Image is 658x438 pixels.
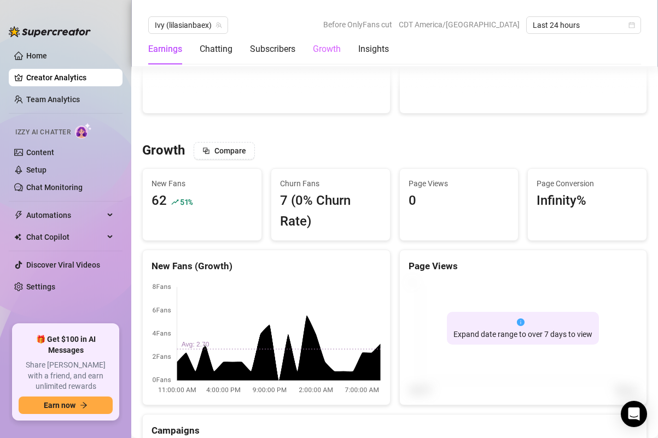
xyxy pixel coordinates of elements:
span: arrow-right [80,401,88,409]
a: Creator Analytics [26,69,114,86]
span: Page Conversion [537,177,638,190]
a: Discover Viral Videos [26,261,100,269]
img: logo-BBDzfeDw.svg [9,26,91,37]
img: Chat Copilot [14,233,21,241]
a: Setup [26,165,46,174]
span: info-circle [517,318,525,326]
div: Subscribers [250,43,295,56]
span: CDT America/[GEOGRAPHIC_DATA] [399,16,520,33]
span: Compare [214,146,246,155]
div: Open Intercom Messenger [621,401,647,427]
button: Compare [194,142,255,159]
div: Insights [358,43,389,56]
div: Campaigns [152,415,638,438]
span: block [202,147,210,155]
div: 0 [409,191,416,211]
span: 51 % [180,197,193,207]
span: Automations [26,206,104,224]
h3: Growth [142,142,185,159]
a: Settings [26,282,55,291]
span: Ivy (lilasianbaex) [155,17,222,33]
span: thunderbolt [14,211,23,220]
span: team [216,22,222,28]
span: Last 24 hours [533,17,634,33]
span: Share [PERSON_NAME] with a friend, and earn unlimited rewards [19,360,113,392]
div: New Fans (Growth) [152,259,381,274]
img: AI Chatter [75,123,92,139]
span: Chat Copilot [26,228,104,246]
a: Content [26,148,54,157]
a: Home [26,51,47,60]
div: Chatting [200,43,232,56]
button: Earn nowarrow-right [19,396,113,414]
span: 🎁 Get $100 in AI Messages [19,334,113,356]
div: Infinity% [537,191,586,211]
div: Earnings [148,43,182,56]
span: Before OnlyFans cut [323,16,392,33]
span: Page Views [409,177,510,190]
div: 62 [152,191,167,211]
span: calendar [628,22,635,28]
a: Chat Monitoring [26,183,83,192]
span: New Fans [152,177,253,190]
div: Page Views [409,259,638,274]
div: Growth [313,43,341,56]
span: rise [171,198,179,206]
div: 7 (0% Churn Rate) [280,191,381,232]
a: Team Analytics [26,95,80,104]
span: Izzy AI Chatter [15,127,71,138]
span: Churn Fans [280,177,381,190]
div: Expand date range to over 7 days to view [453,328,592,340]
span: Earn now [44,401,75,410]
